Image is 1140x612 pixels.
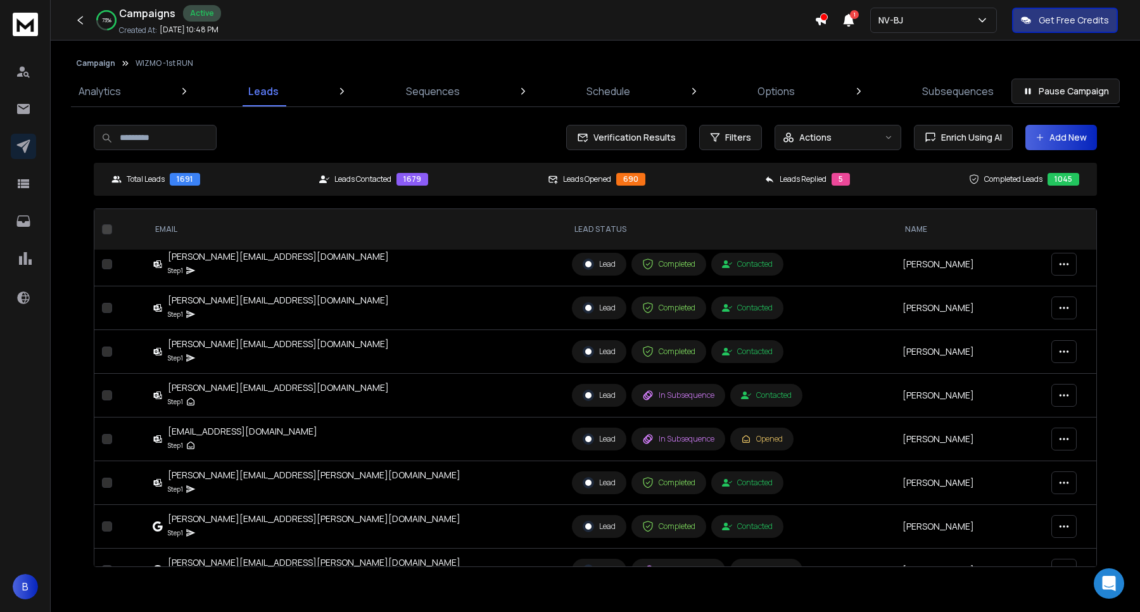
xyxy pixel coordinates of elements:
div: [PERSON_NAME][EMAIL_ADDRESS][PERSON_NAME][DOMAIN_NAME] [168,469,460,481]
div: Lead [583,258,616,270]
p: Step 1 [168,483,183,495]
span: Filters [725,131,751,144]
img: logo [13,13,38,36]
a: Subsequences [915,76,1001,106]
div: [PERSON_NAME][EMAIL_ADDRESS][DOMAIN_NAME] [168,250,389,263]
div: Completed [642,302,695,314]
span: 1 [850,10,859,19]
div: Completed [642,521,695,532]
p: Leads Opened [563,174,611,184]
button: Campaign [76,58,115,68]
div: Contacted [722,347,773,357]
p: Step 1 [168,352,183,364]
div: 1045 [1048,173,1079,186]
div: Contacted [741,390,792,400]
div: 1679 [396,173,428,186]
p: Step 1 [168,439,183,452]
p: 73 % [102,16,111,24]
td: [PERSON_NAME] [895,286,1044,330]
th: LEAD STATUS [564,209,896,250]
div: Lead [583,433,616,445]
button: Enrich Using AI [914,125,1013,150]
div: Lead [583,521,616,532]
p: Leads Replied [780,174,826,184]
div: Opened [741,434,783,444]
p: Step 1 [168,264,183,277]
p: Step 1 [168,308,183,321]
div: Active [183,5,221,22]
div: [PERSON_NAME][EMAIL_ADDRESS][DOMAIN_NAME] [168,294,389,307]
button: Verification Results [566,125,687,150]
div: Contacted [722,521,773,532]
p: Options [757,84,795,99]
h1: Campaigns [119,6,175,21]
div: In Subsequence [642,433,714,445]
td: [PERSON_NAME] [895,418,1044,461]
div: Completed [642,346,695,357]
div: Lead [583,346,616,357]
p: WIZMO -1st RUN [136,58,193,68]
div: Completed [642,477,695,488]
p: Completed Leads [984,174,1042,184]
td: [PERSON_NAME] [895,374,1044,418]
div: Contacted [722,259,773,269]
div: [EMAIL_ADDRESS][DOMAIN_NAME] [168,425,317,438]
p: Analytics [79,84,121,99]
p: [DATE] 10:48 PM [160,25,218,35]
td: [PERSON_NAME] [895,243,1044,286]
div: Lead [583,564,616,576]
div: 5 [832,173,850,186]
div: Lead [583,302,616,314]
div: 1691 [170,173,200,186]
p: NV-BJ [878,14,908,27]
a: Options [750,76,802,106]
span: Enrich Using AI [936,131,1002,144]
p: Subsequences [922,84,994,99]
td: [PERSON_NAME] [895,330,1044,374]
div: [PERSON_NAME][EMAIL_ADDRESS][PERSON_NAME][DOMAIN_NAME] [168,513,460,525]
button: Pause Campaign [1011,79,1120,104]
p: Actions [799,131,832,144]
div: Contacted [741,565,792,575]
td: [PERSON_NAME] [895,461,1044,505]
a: Leads [241,76,286,106]
span: Verification Results [588,131,676,144]
p: Get Free Credits [1039,14,1109,27]
div: [PERSON_NAME][EMAIL_ADDRESS][DOMAIN_NAME] [168,338,389,350]
td: [PERSON_NAME] [895,505,1044,549]
div: Open Intercom Messenger [1094,568,1124,599]
th: NAME [895,209,1044,250]
div: Lead [583,477,616,488]
button: Get Free Credits [1012,8,1118,33]
p: Step 1 [168,526,183,539]
div: 690 [616,173,645,186]
div: In Subsequence [642,390,714,401]
td: [PERSON_NAME] [895,549,1044,592]
a: Sequences [398,76,467,106]
a: Schedule [579,76,638,106]
div: Lead [583,390,616,401]
div: [PERSON_NAME][EMAIL_ADDRESS][DOMAIN_NAME] [168,381,389,394]
p: Created At: [119,25,157,35]
a: Analytics [71,76,129,106]
p: Leads [248,84,279,99]
button: B [13,574,38,599]
p: Step 1 [168,395,183,408]
div: [PERSON_NAME][EMAIL_ADDRESS][PERSON_NAME][DOMAIN_NAME] [168,556,460,569]
p: Sequences [406,84,460,99]
p: Leads Contacted [334,174,391,184]
p: Schedule [586,84,630,99]
button: Filters [699,125,762,150]
div: In Subsequence [642,564,714,576]
div: Contacted [722,303,773,313]
th: EMAIL [145,209,564,250]
div: Contacted [722,478,773,488]
button: Add New [1025,125,1097,150]
div: Completed [642,258,695,270]
p: Total Leads [127,174,165,184]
